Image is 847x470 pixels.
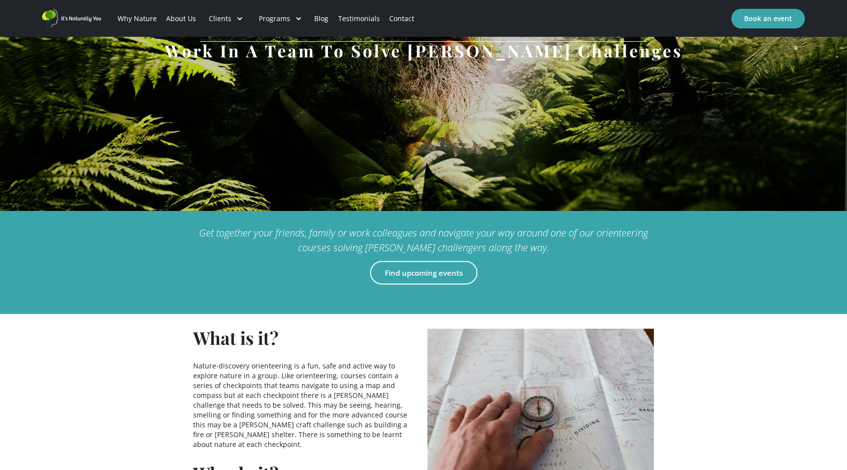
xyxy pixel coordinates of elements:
a: Why Nature [113,2,161,35]
a: Book an event [731,9,805,28]
a: Contact [384,2,419,35]
a: Find upcoming events [370,261,477,285]
div: Get together your friends, family or work colleagues and navigate your way around one of our orie... [193,226,654,255]
div: Clients [201,2,251,35]
a: About Us [162,2,201,35]
div: Programs [259,14,290,24]
h2: What is it? [193,329,420,346]
a: home [42,9,101,28]
div: Clients [209,14,231,24]
p: Nature-discovery orienteering is a fun, safe and active way to explore nature in a group. Like or... [193,361,420,459]
h2: Work in a team to solve [PERSON_NAME] challenges [165,42,683,59]
a: Blog [310,2,333,35]
div: Programs [251,2,310,35]
a: Testimonials [333,2,384,35]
